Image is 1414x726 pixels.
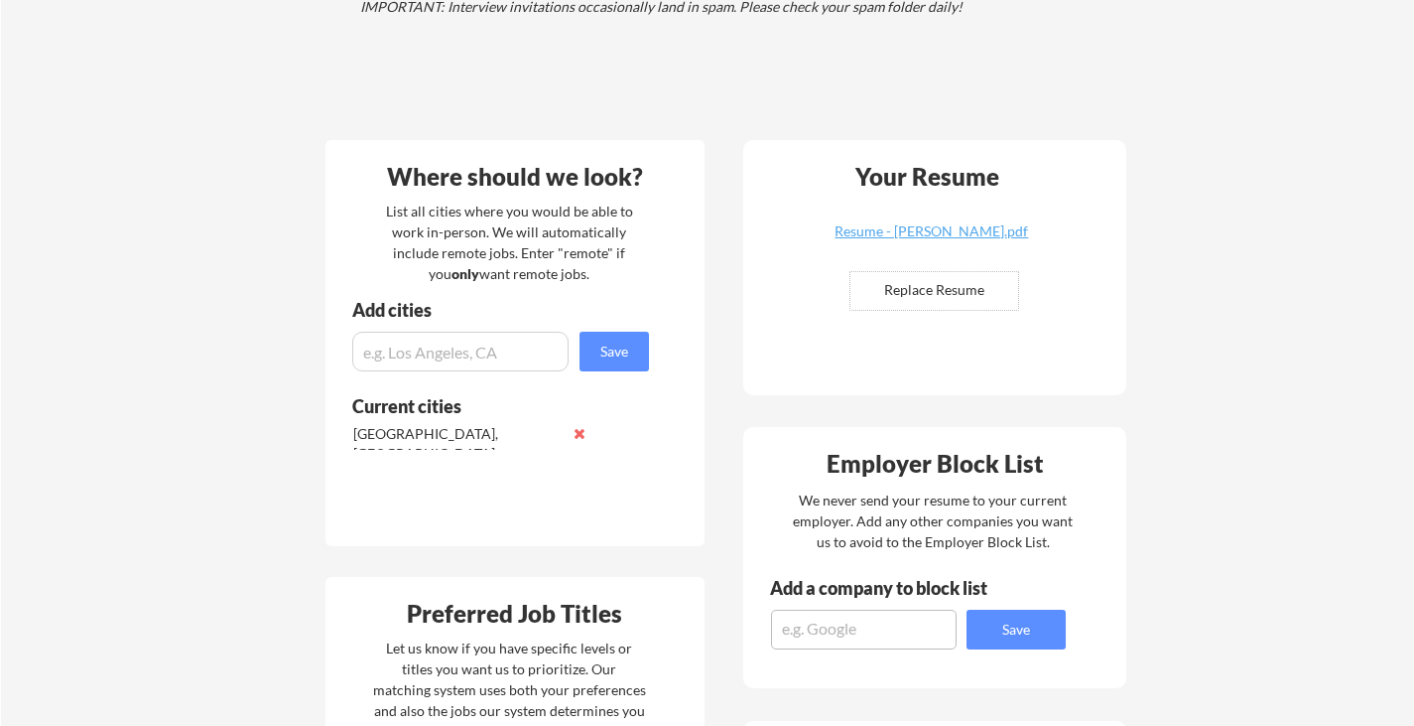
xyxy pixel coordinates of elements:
[373,201,646,284] div: List all cities where you would be able to work in-person. We will automatically include remote j...
[814,224,1050,238] div: Resume - [PERSON_NAME].pdf
[352,397,627,415] div: Current cities
[330,165,700,189] div: Where should we look?
[966,610,1066,650] button: Save
[579,332,649,371] button: Save
[352,301,654,319] div: Add cities
[330,602,700,626] div: Preferred Job Titles
[792,490,1075,552] div: We never send your resume to your current employer. Add any other companies you want us to avoid ...
[830,165,1026,189] div: Your Resume
[353,424,563,463] div: [GEOGRAPHIC_DATA], [GEOGRAPHIC_DATA]
[814,224,1050,255] a: Resume - [PERSON_NAME].pdf
[352,332,569,371] input: e.g. Los Angeles, CA
[751,452,1120,476] div: Employer Block List
[451,265,479,282] strong: only
[770,579,1018,597] div: Add a company to block list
